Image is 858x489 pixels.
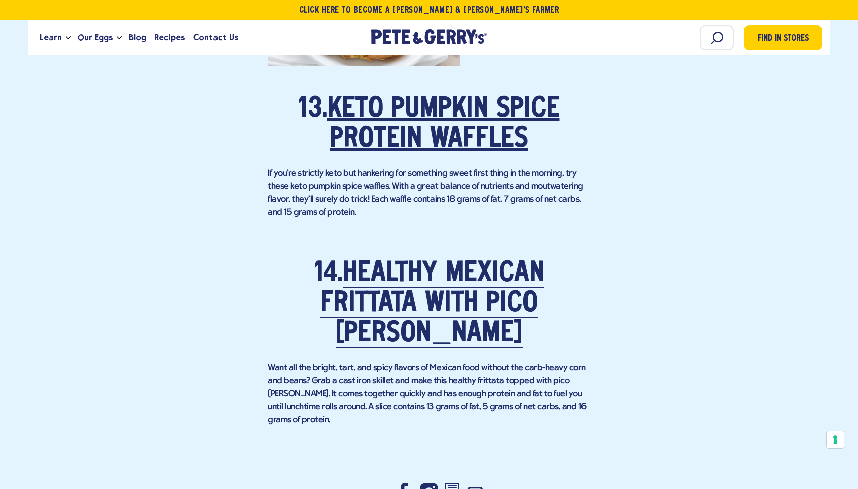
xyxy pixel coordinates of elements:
[36,24,66,51] a: Learn
[40,31,62,44] span: Learn
[129,31,146,44] span: Blog
[154,31,185,44] span: Recipes
[744,25,822,50] a: Find in Stores
[125,24,150,51] a: Blog
[320,260,544,348] a: Healthy Mexican Frittata with Pico [PERSON_NAME]
[189,24,242,51] a: Contact Us
[268,362,590,427] p: Want all the bright, tart, and spicy flavors of Mexican food without the carb-heavy corn and bean...
[74,24,117,51] a: Our Eggs
[700,25,734,50] input: Search
[268,259,590,349] h2: 14.
[78,31,113,44] span: Our Eggs
[327,96,560,154] a: Keto Pumpkin Spice Protein Waffles
[758,32,809,46] span: Find in Stores
[827,431,844,448] button: Your consent preferences for tracking technologies
[193,31,238,44] span: Contact Us
[150,24,189,51] a: Recipes
[268,167,590,219] p: If you're strictly keto but hankering for something sweet first thing in the morning, try these k...
[268,94,590,154] h2: 13.
[66,36,71,40] button: Open the dropdown menu for Learn
[117,36,122,40] button: Open the dropdown menu for Our Eggs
